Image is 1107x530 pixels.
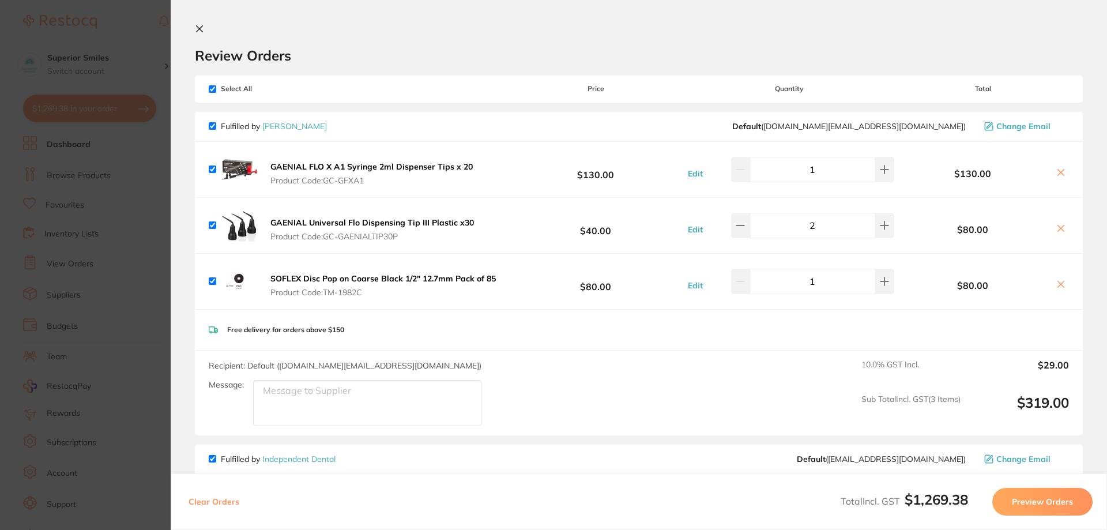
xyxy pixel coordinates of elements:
button: Edit [684,280,706,291]
b: $130.00 [897,168,1048,179]
p: Fulfilled by [221,454,336,464]
span: Change Email [996,122,1050,131]
span: Recipient: Default ( [DOMAIN_NAME][EMAIL_ADDRESS][DOMAIN_NAME] ) [209,360,481,371]
button: Change Email [981,454,1069,464]
button: GAENIAL Universal Flo Dispensing Tip III Plastic x30 Product Code:GC-GAENIALTIP30P [267,217,477,242]
b: Default [797,454,826,464]
button: Edit [684,168,706,179]
button: Clear Orders [185,488,243,516]
b: $80.00 [897,280,1048,291]
b: Default [732,121,761,131]
p: Free delivery for orders above $150 [227,326,344,334]
b: $40.00 [510,215,681,236]
img: cHoybGFyNg [221,207,258,244]
a: [PERSON_NAME] [262,121,327,131]
span: Quantity [682,85,897,93]
b: $80.00 [510,270,681,292]
span: Sub Total Incl. GST ( 3 Items) [861,394,961,426]
button: Edit [684,224,706,235]
h2: Review Orders [195,47,1083,64]
span: Total Incl. GST [841,495,968,507]
img: NW5maTl4Zg [221,263,258,300]
b: GAENIAL Universal Flo Dispensing Tip III Plastic x30 [270,217,474,228]
b: $80.00 [897,224,1048,235]
img: ZDdvMm81NQ [221,151,258,188]
span: Select All [209,85,324,93]
button: Change Email [981,121,1069,131]
a: Independent Dental [262,454,336,464]
b: GAENIAL FLO X A1 Syringe 2ml Dispenser Tips x 20 [270,161,473,172]
span: Product Code: GC-GAENIALTIP30P [270,232,474,241]
b: SOFLEX Disc Pop on Coarse Black 1/2" 12.7mm Pack of 85 [270,273,496,284]
p: Fulfilled by [221,122,327,131]
button: GAENIAL FLO X A1 Syringe 2ml Dispenser Tips x 20 Product Code:GC-GFXA1 [267,161,476,186]
span: 10.0 % GST Incl. [861,360,961,385]
span: orders@independentdental.com.au [797,454,966,464]
span: Total [897,85,1069,93]
span: Product Code: TM-1982C [270,288,496,297]
span: Change Email [996,454,1050,464]
output: $29.00 [970,360,1069,385]
label: Message: [209,380,244,390]
span: Price [510,85,681,93]
button: SOFLEX Disc Pop on Coarse Black 1/2" 12.7mm Pack of 85 Product Code:TM-1982C [267,273,499,298]
b: $130.00 [510,159,681,180]
button: Preview Orders [992,488,1093,516]
span: Product Code: GC-GFXA1 [270,176,473,185]
output: $319.00 [970,394,1069,426]
span: customer.care@henryschein.com.au [732,122,966,131]
b: $1,269.38 [905,491,968,508]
